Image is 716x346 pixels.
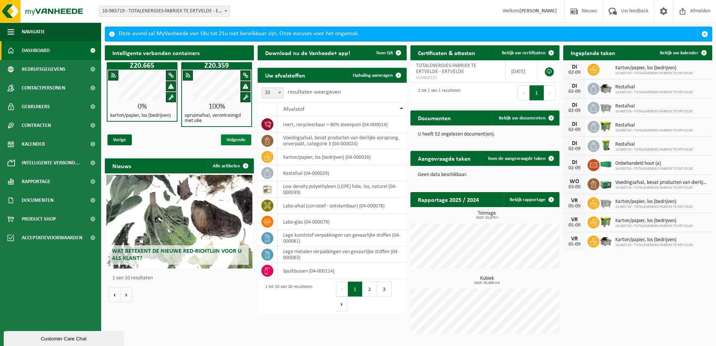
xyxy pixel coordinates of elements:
span: Toon QR [376,51,393,55]
span: Bekijk uw documenten [499,116,546,121]
span: Afvalstof [283,106,304,112]
a: Bekijk uw certificaten [496,45,559,60]
a: Wat betekent de nieuwe RED-richtlijn voor u als klant? [106,175,252,268]
span: Product Shop [22,210,56,228]
span: Restafval [615,142,693,148]
td: restafval (04-000029) [277,165,407,181]
iframe: chat widget [4,330,125,346]
img: HK-XC-40-GN-00 [600,161,612,168]
span: Contracten [22,116,51,135]
button: Next [544,85,556,100]
a: Alle artikelen [207,158,253,173]
span: Restafval [615,84,693,90]
span: Documenten [22,191,54,210]
h2: Nieuws [105,158,139,173]
h2: Certificaten & attesten [410,45,483,60]
img: WB-0240-HPE-GN-50 [600,139,612,152]
span: Volgende [221,134,251,145]
span: Bedrijfsgegevens [22,60,66,79]
span: Vorige [107,134,132,145]
div: 05-09 [567,242,582,247]
span: Onbehandeld hout (a) [615,161,693,167]
h2: Aangevraagde taken [410,151,478,166]
button: 3 [377,282,392,297]
h1: Z20.359 [183,62,250,70]
span: Gebruikers [22,97,50,116]
div: DI [567,140,582,146]
a: Ophaling aanvragen [347,68,406,83]
span: Navigatie [22,22,45,41]
h2: Ingeplande taken [563,45,623,60]
div: WO [567,179,582,185]
span: Karton/papier, los (bedrijven) [615,237,693,243]
div: 05-09 [567,204,582,209]
img: WB-2500-GAL-GY-01 [600,196,612,209]
td: voedingsafval, bevat producten van dierlijke oorsprong, onverpakt, categorie 3 (04-000024) [277,133,407,149]
td: lege metalen verpakkingen van gevaarlijke stoffen (04-000083) [277,246,407,263]
span: 10-985719 - TOTALENERGIES-FABRIEK TE ERTVELDE [615,148,693,152]
p: Geen data beschikbaar. [418,172,552,177]
td: inert, recycleerbaar > 80% steenpuin (04-000014) [277,116,407,133]
span: 10-985719 - TOTALENERGIES-FABRIEK TE ERTVELDE [615,109,693,114]
button: Toon QR [370,45,406,60]
span: 10-985719 - TOTALENERGIES-FABRIEK TE ERTVELDE - ERTVELDE [99,6,230,16]
span: Voedingsafval, bevat producten van dierlijke oorsprong, onverpakt, categorie 3 [615,180,709,186]
a: Bekijk rapportage [504,192,559,207]
div: DI [567,64,582,70]
td: karton/papier, los (bedrijven) (04-000026) [277,149,407,165]
h2: Uw afvalstoffen [258,68,313,82]
button: Previous [336,282,348,297]
div: 1 tot 10 van 26 resultaten [261,281,312,312]
p: 1 van 10 resultaten [112,276,250,281]
button: 1 [530,85,544,100]
span: Restafval [615,122,693,128]
a: Bekijk uw documenten [493,110,559,125]
button: Next [336,297,348,312]
div: 1 tot 1 van 1 resultaten [414,85,461,101]
div: 02-09 [567,89,582,94]
img: WB-5000-GAL-GY-01 [600,234,612,247]
span: 10 [262,88,283,98]
button: 1 [348,282,362,297]
span: 10-985719 - TOTALENERGIES-FABRIEK TE ERTVELDE [615,90,693,95]
div: 0% [107,103,177,110]
span: Intelligente verbond... [22,154,80,172]
span: Toon de aangevraagde taken [488,156,546,161]
span: Acceptatievoorwaarden [22,228,82,247]
h4: opruimafval, verontreinigd met olie [185,113,249,124]
h2: Intelligente verbonden containers [105,45,254,60]
td: labo-afval (corrosief - ontvlambaar) (04-000078) [277,198,407,214]
div: VR [567,217,582,223]
td: spuitbussen (04-000114) [277,263,407,279]
td: low density polyethyleen (LDPE) folie, los, naturel (04-000039) [277,181,407,198]
div: DI [567,160,582,166]
div: DI [567,121,582,127]
td: lege kunststof verpakkingen van gevaarlijke stoffen (04-000081) [277,230,407,246]
label: resultaten weergeven [288,89,341,95]
button: Vorige [109,287,121,302]
span: 2025: 20,875 t [414,216,559,220]
a: Toon de aangevraagde taken [482,151,559,166]
span: 10-985719 - TOTALENERGIES-FABRIEK TE ERTVELDE [615,71,693,76]
span: 2025: 35,000 m3 [414,281,559,285]
span: 10-985719 - TOTALENERGIES-FABRIEK TE ERTVELDE [615,205,693,209]
div: 02-09 [567,70,582,75]
div: DI [567,83,582,89]
a: Bekijk uw kalender [654,45,712,60]
span: 10-985719 - TOTALENERGIES-FABRIEK TE ERTVELDE [615,224,693,228]
div: VR [567,198,582,204]
h2: Documenten [410,110,458,125]
div: 100% [182,103,251,110]
div: 05-09 [567,223,582,228]
span: Karton/papier, los (bedrijven) [615,199,693,205]
span: 10-985719 - TOTALENERGIES-FABRIEK TE ERTVELDE - ERTVELDE [99,6,230,17]
img: WB-1100-HPE-GN-50 [600,120,612,133]
span: VLA902215 [416,75,500,81]
button: Volgende [121,287,132,302]
button: Previous [518,85,530,100]
img: WB-5000-GAL-GY-01 [600,82,612,94]
h3: Tonnage [414,211,559,220]
span: 10-985719 - TOTALENERGIES-FABRIEK TE ERTVELDE [615,243,693,248]
p: U heeft 52 ongelezen document(en). [418,132,552,137]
